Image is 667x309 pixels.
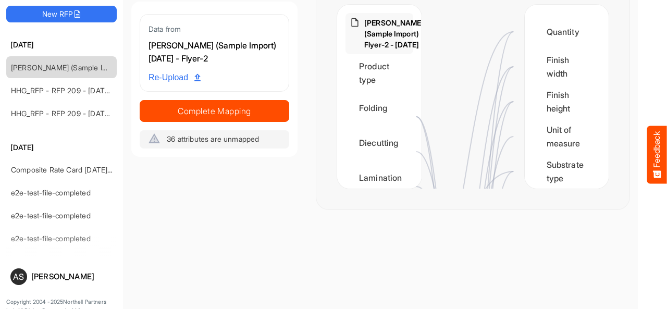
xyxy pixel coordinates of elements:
button: Feedback [647,126,667,183]
div: Finish height [533,85,601,118]
span: Complete Mapping [140,104,289,118]
a: e2e-test-file-completed [11,188,91,197]
div: Data from [149,23,280,35]
a: e2e-test-file-completed [11,234,91,243]
h6: [DATE] [6,39,117,51]
div: Quantity [533,16,601,48]
div: Diecutting [345,127,413,159]
div: [PERSON_NAME] [31,273,113,280]
div: Folding [345,92,413,124]
div: Unit of measure [533,120,601,153]
span: Re-Upload [149,71,201,84]
p: [PERSON_NAME] (Sample Import) [DATE] - Flyer-2 [364,17,424,50]
div: [PERSON_NAME] (Sample Import) [DATE] - Flyer-2 [149,39,280,66]
h6: [DATE] [6,142,117,153]
span: 36 attributes are unmapped [167,134,259,143]
a: HHG_RFP - RFP 209 - [DATE] - ROS TEST 3 (LITE) (2) [11,109,193,118]
div: Substrate type [533,155,601,188]
a: Composite Rate Card [DATE]_smaller [11,165,134,174]
a: Re-Upload [144,68,205,88]
div: Product type [345,57,413,89]
div: Finish width [533,51,601,83]
div: Lamination [345,162,413,194]
a: e2e-test-file-completed [11,211,91,220]
a: [PERSON_NAME] (Sample Import) [DATE] - Flyer-2 [11,63,180,72]
button: Complete Mapping [140,100,289,122]
span: AS [13,273,24,281]
button: New RFP [6,6,117,22]
a: HHG_RFP - RFP 209 - [DATE] - ROS TEST 3 (LITE) (2) [11,86,193,95]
